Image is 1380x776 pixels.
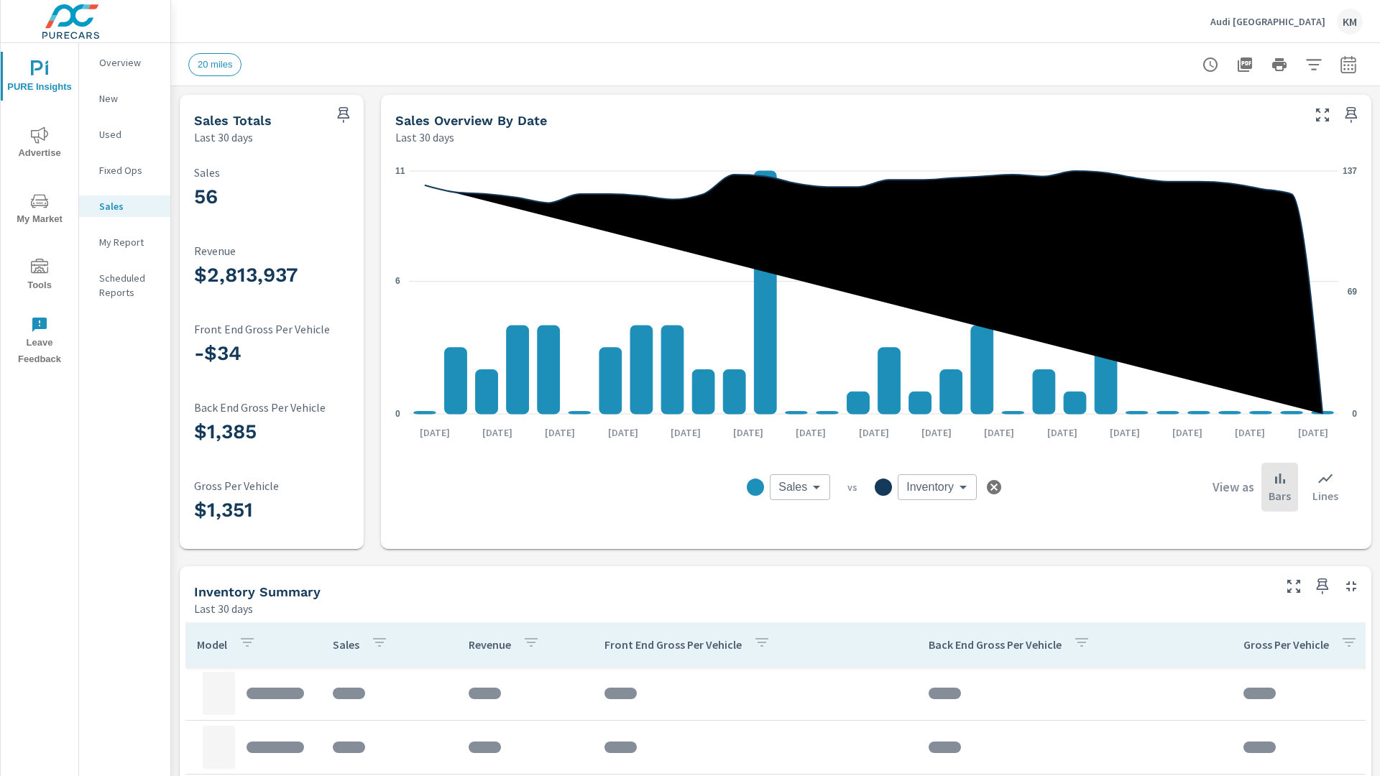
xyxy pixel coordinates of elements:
p: Model [197,637,227,652]
p: Back End Gross Per Vehicle [194,401,384,414]
span: Save this to your personalized report [1340,103,1363,126]
p: Front End Gross Per Vehicle [604,637,742,652]
p: [DATE] [1288,425,1338,440]
p: [DATE] [723,425,773,440]
p: Revenue [194,244,384,257]
p: Lines [1312,487,1338,504]
p: vs [830,481,875,494]
p: Revenue [469,637,511,652]
button: Make Fullscreen [1282,575,1305,598]
div: nav menu [1,43,78,374]
span: Save this to your personalized report [1311,575,1334,598]
p: Gross Per Vehicle [1243,637,1329,652]
p: [DATE] [1100,425,1150,440]
div: Used [79,124,170,145]
span: Inventory [906,480,954,494]
p: Last 30 days [194,600,253,617]
p: Overview [99,55,159,70]
p: [DATE] [849,425,899,440]
p: [DATE] [535,425,585,440]
text: 6 [395,276,400,286]
text: 11 [395,166,405,176]
p: [DATE] [598,425,648,440]
span: PURE Insights [5,60,74,96]
button: Print Report [1265,50,1294,79]
p: [DATE] [410,425,460,440]
p: Front End Gross Per Vehicle [194,323,384,336]
p: [DATE] [974,425,1024,440]
span: Sales [778,480,807,494]
p: New [99,91,159,106]
span: 20 miles [189,59,241,70]
h3: $1,351 [194,498,384,522]
h3: -$34 [194,341,384,366]
button: "Export Report to PDF" [1230,50,1259,79]
button: Apply Filters [1299,50,1328,79]
p: Back End Gross Per Vehicle [929,637,1062,652]
text: 69 [1348,287,1358,297]
button: Select Date Range [1334,50,1363,79]
p: Audi [GEOGRAPHIC_DATA] [1210,15,1325,28]
span: Leave Feedback [5,316,74,368]
div: KM [1337,9,1363,34]
h5: Sales Totals [194,113,272,128]
span: Advertise [5,126,74,162]
h5: Inventory Summary [194,584,321,599]
h6: View as [1213,480,1254,494]
p: Scheduled Reports [99,271,159,300]
h5: Sales Overview By Date [395,113,547,128]
div: New [79,88,170,109]
p: Used [99,127,159,142]
h3: $1,385 [194,420,384,444]
div: My Report [79,231,170,253]
p: [DATE] [1037,425,1087,440]
p: Last 30 days [194,129,253,146]
p: Sales [333,637,359,652]
p: Bars [1269,487,1291,504]
div: Scheduled Reports [79,267,170,303]
div: Inventory [898,474,977,500]
p: [DATE] [1162,425,1213,440]
text: 0 [395,409,400,419]
p: [DATE] [786,425,836,440]
button: Minimize Widget [1340,575,1363,598]
div: Sales [770,474,830,500]
div: Overview [79,52,170,73]
p: [DATE] [661,425,711,440]
div: Sales [79,195,170,217]
text: 137 [1343,166,1357,176]
div: Fixed Ops [79,160,170,181]
span: Save this to your personalized report [332,103,355,126]
button: Make Fullscreen [1311,103,1334,126]
p: [DATE] [472,425,523,440]
p: My Report [99,235,159,249]
h3: $2,813,937 [194,263,384,287]
span: My Market [5,193,74,228]
p: Fixed Ops [99,163,159,177]
text: 0 [1353,409,1358,419]
p: Sales [194,166,384,179]
p: Last 30 days [395,129,454,146]
h3: 56 [194,185,384,209]
span: Tools [5,259,74,294]
p: [DATE] [1225,425,1275,440]
p: Sales [99,199,159,213]
p: Gross Per Vehicle [194,479,384,492]
p: [DATE] [911,425,962,440]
